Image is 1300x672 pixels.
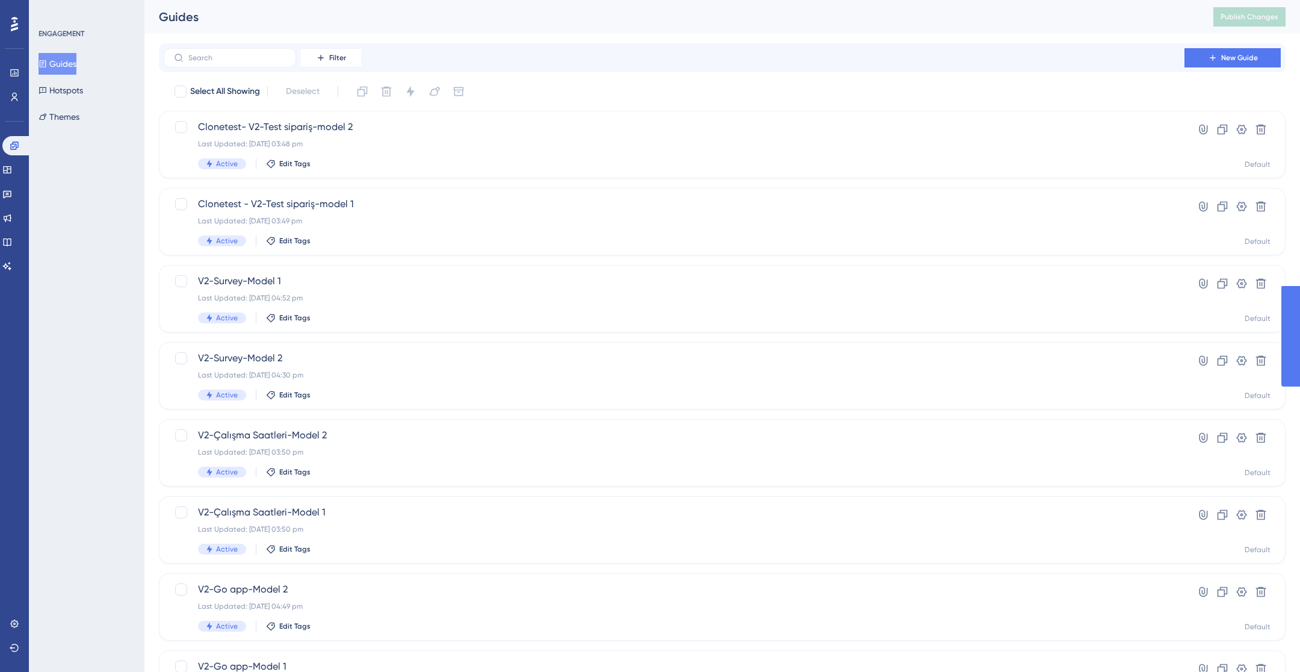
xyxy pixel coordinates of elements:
[216,544,238,554] span: Active
[1245,160,1271,169] div: Default
[198,524,1150,534] div: Last Updated: [DATE] 03:50 pm
[198,197,1150,211] span: Clonetest - V2-Test sipariş-model 1
[279,467,311,477] span: Edit Tags
[198,216,1150,226] div: Last Updated: [DATE] 03:49 pm
[1245,237,1271,246] div: Default
[286,84,320,99] span: Deselect
[266,544,311,554] button: Edit Tags
[1221,12,1278,22] span: Publish Changes
[39,106,79,128] button: Themes
[275,81,330,102] button: Deselect
[266,621,311,631] button: Edit Tags
[266,236,311,246] button: Edit Tags
[188,54,286,62] input: Search
[159,8,1183,25] div: Guides
[216,159,238,169] span: Active
[266,390,311,400] button: Edit Tags
[1213,7,1286,26] button: Publish Changes
[198,139,1150,149] div: Last Updated: [DATE] 03:48 pm
[1245,468,1271,478] div: Default
[198,293,1150,303] div: Last Updated: [DATE] 04:52 pm
[190,84,260,99] span: Select All Showing
[198,582,1150,597] span: V2-Go app-Model 2
[198,447,1150,457] div: Last Updated: [DATE] 03:50 pm
[279,390,311,400] span: Edit Tags
[216,390,238,400] span: Active
[266,313,311,323] button: Edit Tags
[216,621,238,631] span: Active
[1249,624,1286,661] iframe: UserGuiding AI Assistant Launcher
[1245,314,1271,323] div: Default
[1221,53,1258,63] span: New Guide
[1245,391,1271,400] div: Default
[198,274,1150,288] span: V2-Survey-Model 1
[198,351,1150,366] span: V2-Survey-Model 2
[279,159,311,169] span: Edit Tags
[1245,622,1271,632] div: Default
[198,602,1150,611] div: Last Updated: [DATE] 04:49 pm
[198,120,1150,134] span: Clonetest- V2-Test sipariş-model 2
[279,236,311,246] span: Edit Tags
[1245,545,1271,555] div: Default
[198,370,1150,380] div: Last Updated: [DATE] 04:30 pm
[279,313,311,323] span: Edit Tags
[279,544,311,554] span: Edit Tags
[266,467,311,477] button: Edit Tags
[39,53,76,75] button: Guides
[216,467,238,477] span: Active
[266,159,311,169] button: Edit Tags
[216,313,238,323] span: Active
[301,48,361,67] button: Filter
[279,621,311,631] span: Edit Tags
[1184,48,1281,67] button: New Guide
[198,428,1150,443] span: V2-Çalışma Saatleri-Model 2
[39,29,84,39] div: ENGAGEMENT
[39,79,83,101] button: Hotspots
[329,53,346,63] span: Filter
[198,505,1150,520] span: V2-Çalışma Saatleri-Model 1
[216,236,238,246] span: Active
